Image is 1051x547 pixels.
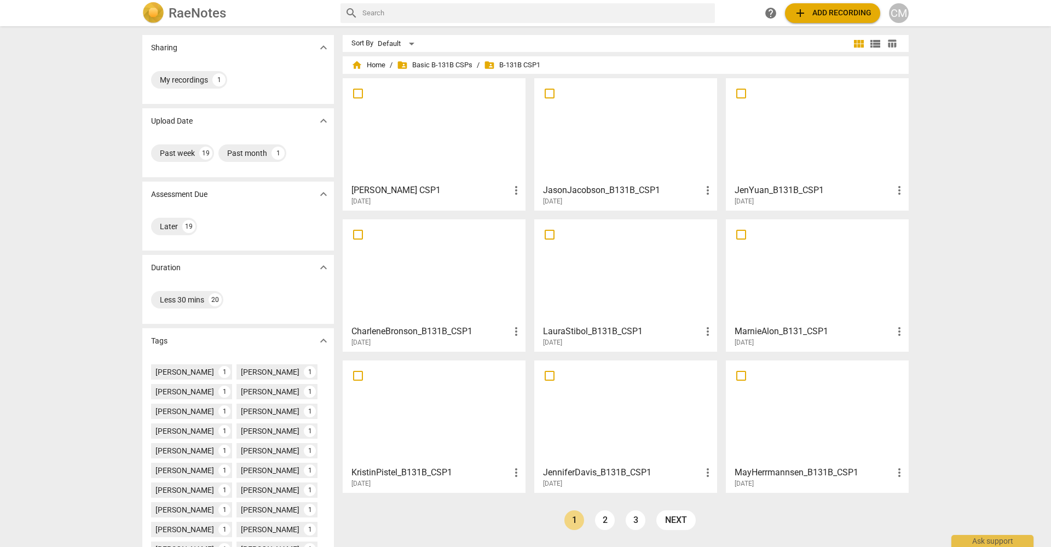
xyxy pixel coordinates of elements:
h3: JasonJacobson_B131B_CSP1 [543,184,701,197]
div: Later [160,221,178,232]
a: KristinPistel_B131B_CSP1[DATE] [347,364,522,488]
div: [PERSON_NAME] [155,426,214,437]
div: [PERSON_NAME] [155,366,214,377]
a: Help [761,3,781,23]
div: [PERSON_NAME] [155,465,214,476]
h3: MarnieAlon_B131_CSP1 [735,325,893,338]
div: 1 [218,464,230,476]
a: CharleneBronson_B131B_CSP1[DATE] [347,223,522,347]
a: Page 3 [626,510,645,530]
div: [PERSON_NAME] [241,386,299,397]
span: table_chart [887,38,897,49]
span: view_module [852,37,865,50]
p: Duration [151,262,181,273]
button: CM [889,3,909,23]
p: Upload Date [151,115,193,127]
div: 1 [218,523,230,536]
span: expand_more [317,188,330,201]
div: 1 [218,484,230,496]
h2: RaeNotes [169,5,226,21]
h3: Nora Perone CSP1 [351,184,510,197]
button: Show more [315,186,332,202]
div: [PERSON_NAME] [241,406,299,417]
a: JenniferDavis_B131B_CSP1[DATE] [538,364,713,488]
div: [PERSON_NAME] [155,386,214,397]
span: more_vert [701,466,714,479]
span: [DATE] [351,197,371,206]
span: [DATE] [351,479,371,488]
div: 1 [218,366,230,378]
div: 1 [304,445,316,457]
a: next [656,510,696,530]
div: My recordings [160,74,208,85]
div: [PERSON_NAME] [155,504,214,515]
span: search [345,7,358,20]
button: Table view [883,36,900,52]
h3: JenYuan_B131B_CSP1 [735,184,893,197]
span: Home [351,60,385,71]
a: MarnieAlon_B131_CSP1[DATE] [730,223,905,347]
span: Basic B-131B CSPs [397,60,472,71]
span: help [764,7,777,20]
span: expand_more [317,114,330,127]
button: Show more [315,39,332,56]
span: more_vert [893,466,906,479]
p: Assessment Due [151,189,207,200]
h3: CharleneBronson_B131B_CSP1 [351,325,510,338]
span: add [794,7,807,20]
span: [DATE] [735,338,754,347]
div: Past month [227,148,267,159]
a: [PERSON_NAME] CSP1[DATE] [347,82,522,206]
span: [DATE] [543,197,562,206]
div: Past week [160,148,195,159]
a: LogoRaeNotes [142,2,332,24]
span: B-131B CSP1 [484,60,540,71]
span: [DATE] [735,197,754,206]
div: [PERSON_NAME] [241,366,299,377]
h3: KristinPistel_B131B_CSP1 [351,466,510,479]
span: more_vert [701,184,714,197]
span: more_vert [701,325,714,338]
div: 1 [304,366,316,378]
button: Show more [315,113,332,129]
div: 1 [218,405,230,417]
div: 1 [304,523,316,536]
div: 1 [212,73,226,86]
div: [PERSON_NAME] [241,445,299,456]
h3: JenniferDavis_B131B_CSP1 [543,466,701,479]
a: Page 1 is your current page [564,510,584,530]
button: Show more [315,259,332,276]
div: [PERSON_NAME] [241,426,299,437]
div: Default [378,35,418,53]
div: 1 [272,147,285,160]
span: expand_more [317,41,330,54]
span: [DATE] [351,338,371,347]
span: folder_shared [484,60,495,71]
span: / [477,61,480,69]
div: 1 [304,386,316,398]
h3: LauraStibol_B131B_CSP1 [543,325,701,338]
div: [PERSON_NAME] [241,504,299,515]
a: JenYuan_B131B_CSP1[DATE] [730,82,905,206]
div: Sort By [351,39,373,48]
span: [DATE] [735,479,754,488]
button: Tile view [851,36,867,52]
img: Logo [142,2,164,24]
div: 20 [209,293,222,306]
div: Ask support [951,535,1033,547]
a: MayHerrmannsen_B131B_CSP1[DATE] [730,364,905,488]
span: more_vert [893,184,906,197]
div: 1 [304,464,316,476]
span: more_vert [510,184,523,197]
a: Page 2 [595,510,615,530]
span: expand_more [317,334,330,347]
div: 1 [304,504,316,516]
div: [PERSON_NAME] [155,445,214,456]
p: Tags [151,335,168,347]
span: / [390,61,392,69]
button: List view [867,36,883,52]
div: 19 [199,147,212,160]
span: expand_more [317,261,330,274]
div: 1 [218,386,230,398]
